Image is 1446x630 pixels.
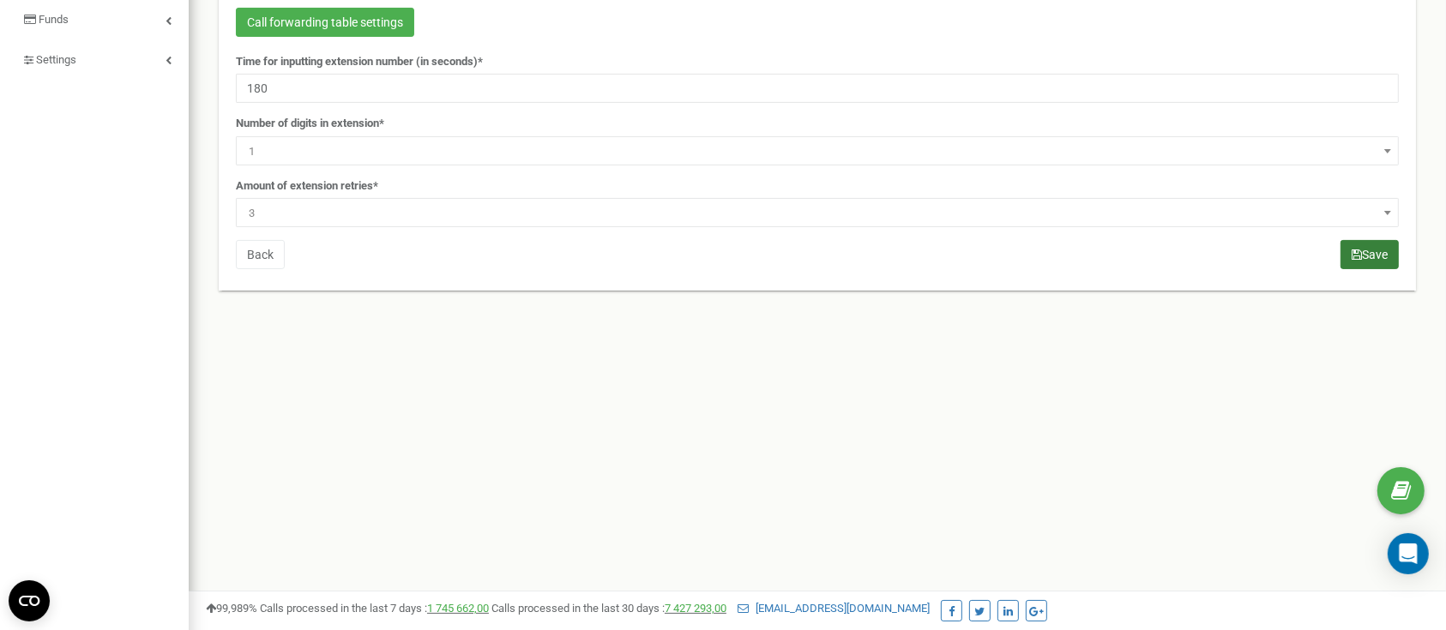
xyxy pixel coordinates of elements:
span: 1 [242,140,1393,164]
a: [EMAIL_ADDRESS][DOMAIN_NAME] [738,602,930,615]
a: 1 745 662,00 [427,602,489,615]
label: Amount of extension retries* [236,178,378,195]
button: Call forwarding table settings [236,8,414,37]
span: Calls processed in the last 7 days : [260,602,489,615]
span: Funds [39,13,69,26]
button: Save [1341,240,1399,269]
span: Calls processed in the last 30 days : [491,602,726,615]
span: 1 [236,136,1399,165]
span: Settings [36,53,76,66]
button: Back [236,240,285,269]
label: Time for inputting extension number (in seconds)* [236,54,483,70]
label: Number of digits in extension* [236,116,384,132]
span: 3 [242,201,1393,225]
button: Open CMP widget [9,580,50,621]
div: Open Intercom Messenger [1388,533,1429,574]
span: 99,989% [206,602,257,615]
a: 7 427 293,00 [665,602,726,615]
span: 3 [236,198,1399,227]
